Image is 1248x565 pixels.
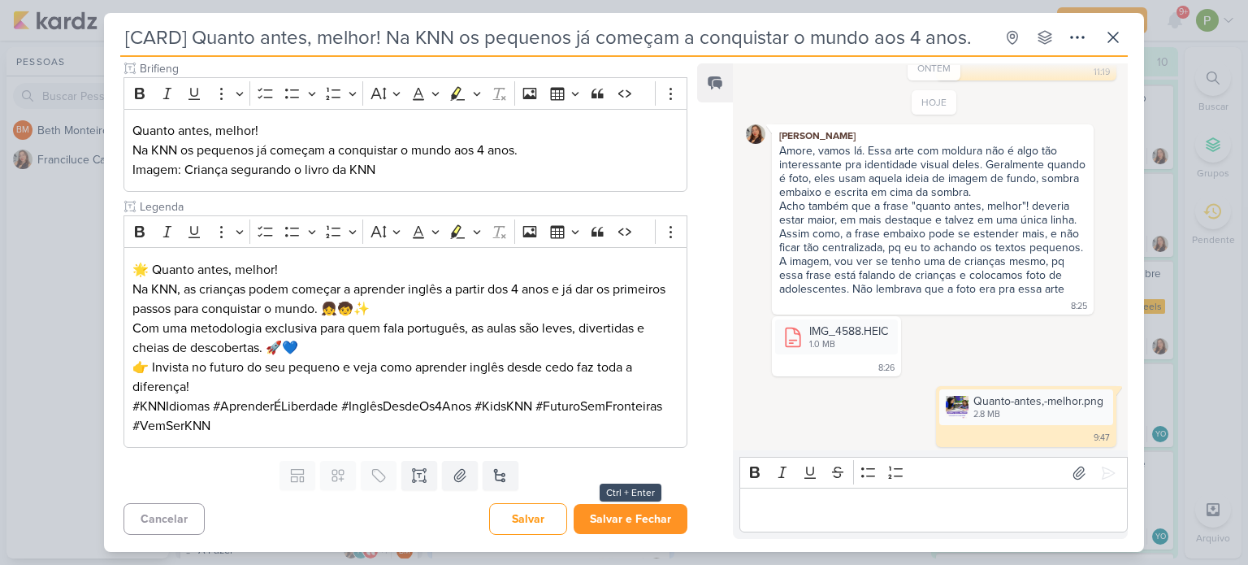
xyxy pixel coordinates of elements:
[136,198,687,215] input: Texto sem título
[1094,432,1110,445] div: 9:47
[779,199,1086,254] div: Acho também que a frase "quanto antes, melhor"! deveria estar maior, em mais destaque e talvez em...
[123,77,687,109] div: Editor toolbar
[973,393,1103,410] div: Quanto-antes,-melhor.png
[123,215,687,247] div: Editor toolbar
[123,503,205,535] button: Cancelar
[132,160,678,180] p: Imagem: Criança segurando o livro da KNN
[136,60,687,77] input: Texto sem título
[123,247,687,448] div: Editor editing area: main
[775,319,898,354] div: IMG_4588.HEIC
[600,484,661,502] div: Ctrl + Enter
[746,124,765,144] img: Franciluce Carvalho
[809,338,888,351] div: 1.0 MB
[120,23,994,52] input: Kard Sem Título
[132,260,678,319] p: 🌟 Quanto antes, melhor! Na KNN, as crianças podem começar a aprender inglês a partir dos 4 anos e...
[132,319,678,358] p: Com uma metodologia exclusiva para quem fala português, as aulas são leves, divertidas e cheias d...
[132,397,678,436] p: #KNNIdiomas #AprenderÉLiberdade #InglêsDesdeOs4Anos #KidsKNN #FuturoSemFronteiras #VemSerKNN
[574,504,687,534] button: Salvar e Fechar
[123,109,687,193] div: Editor editing area: main
[946,396,968,419] img: r99rJhzfIqMUcznOYGDx32vJ12wReVH4hEluWW4m.png
[809,323,888,340] div: IMG_4588.HEIC
[132,141,678,160] p: Na KNN os pequenos já começam a conquistar o mundo aos 4 anos.
[489,503,567,535] button: Salvar
[132,121,678,141] p: Quanto antes, melhor!
[939,389,1113,424] div: Quanto-antes,-melhor.png
[132,358,678,397] p: 👉 Invista no futuro do seu pequeno e veja como aprender inglês desde cedo faz toda a diferença!
[1071,300,1087,313] div: 8:25
[878,362,895,375] div: 8:26
[739,457,1128,489] div: Editor toolbar
[779,144,1086,199] div: Amore, vamos lá. Essa arte com moldura não é algo tão interessante pra identidade visual deles. G...
[739,488,1128,532] div: Editor editing area: main
[1094,66,1110,79] div: 11:19
[973,408,1103,421] div: 2.8 MB
[775,128,1090,144] div: [PERSON_NAME]
[779,254,1068,296] div: A imagem, vou ver se tenho uma de crianças mesmo, pq essa frase está falando de crianças e coloca...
